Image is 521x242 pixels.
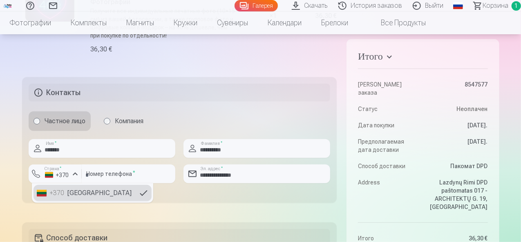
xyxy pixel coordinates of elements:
[45,171,69,179] div: +370
[427,162,488,170] dd: Пакомат DPD
[358,11,436,34] a: Все продукты
[358,178,419,211] dt: Address
[311,11,358,34] a: Брелоки
[34,185,152,201] li: [GEOGRAPHIC_DATA]
[34,118,40,124] input: Частное лицо
[358,121,419,129] dt: Дата покупки
[104,118,110,124] input: Компания
[427,121,488,129] dd: [DATE].
[42,166,64,172] label: Страна
[457,105,488,113] span: Неоплачен
[61,11,116,34] a: Комплекты
[164,11,207,34] a: Кружки
[50,188,66,198] div: +370
[358,138,419,154] dt: Предполагаемая дата доставки
[512,1,521,11] span: 1
[29,183,82,196] div: Поле является обязательным
[116,11,164,34] a: Магниты
[358,80,419,97] dt: [PERSON_NAME] заказа
[427,178,488,211] dd: Lazdynų Rimi DPD paštomatas 017 - ARCHITEKTŲ G. 19, [GEOGRAPHIC_DATA]
[29,111,91,131] label: Частное лицо
[91,44,112,54] div: 36,30 €
[483,1,508,11] span: Корзина
[427,80,488,97] dd: 8547577
[358,162,419,170] dt: Способ доставки
[99,111,149,131] label: Компания
[207,11,258,34] a: Сувениры
[29,164,82,183] button: Страна*+370
[258,11,311,34] a: Календари
[427,138,488,154] dd: [DATE].
[29,84,331,102] h5: Контакты
[358,51,487,65] button: Итого
[3,3,12,8] img: /fa5
[358,105,419,113] dt: Статус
